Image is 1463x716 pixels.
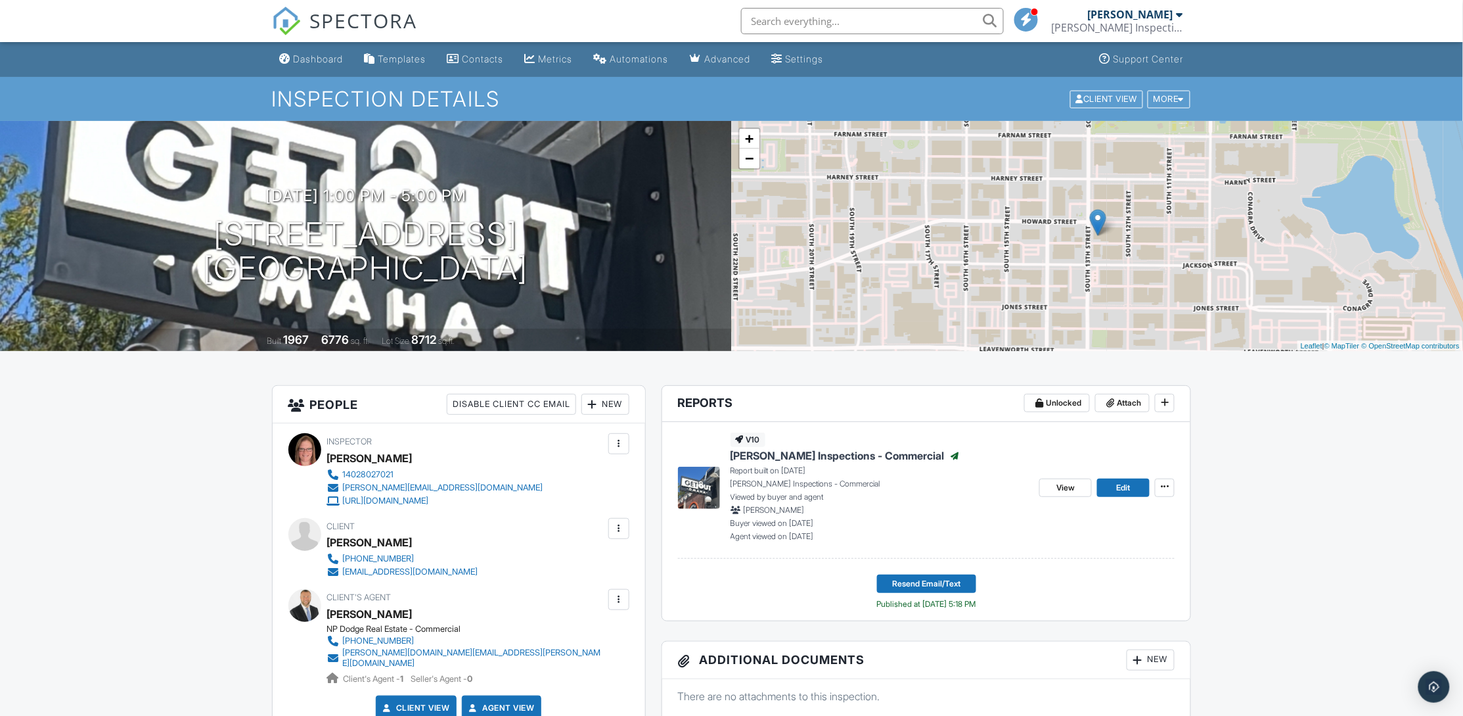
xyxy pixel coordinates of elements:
[466,702,534,715] a: Agent View
[327,481,543,494] a: [PERSON_NAME][EMAIL_ADDRESS][DOMAIN_NAME]
[344,674,406,684] span: Client's Agent -
[581,394,629,415] div: New
[1114,53,1184,64] div: Support Center
[662,642,1191,679] h3: Additional Documents
[1301,342,1322,350] a: Leaflet
[1127,650,1175,671] div: New
[327,604,413,624] a: [PERSON_NAME]
[1094,47,1189,72] a: Support Center
[327,624,616,634] div: NP Dodge Real Estate - Commercial
[741,8,1004,34] input: Search everything...
[275,47,349,72] a: Dashboard
[589,47,674,72] a: Automations (Basic)
[327,592,392,602] span: Client's Agent
[343,496,429,506] div: [URL][DOMAIN_NAME]
[411,674,473,684] span: Seller's Agent -
[265,187,466,204] h3: [DATE] 1:00 pm - 5:00 pm
[359,47,432,72] a: Templates
[343,554,415,564] div: [PHONE_NUMBER]
[1088,8,1173,21] div: [PERSON_NAME]
[1070,90,1143,108] div: Client View
[327,648,605,669] a: [PERSON_NAME][DOMAIN_NAME][EMAIL_ADDRESS][PERSON_NAME][DOMAIN_NAME]
[705,53,751,64] div: Advanced
[411,333,436,346] div: 8712
[321,333,349,346] div: 6776
[327,437,372,446] span: Inspector
[343,567,478,577] div: [EMAIL_ADDRESS][DOMAIN_NAME]
[327,448,413,468] div: [PERSON_NAME]
[468,674,473,684] strong: 0
[740,149,759,168] a: Zoom out
[685,47,756,72] a: Advanced
[438,336,455,346] span: sq.ft.
[401,674,404,684] strong: 1
[740,129,759,149] a: Zoom in
[343,636,415,646] div: [PHONE_NUMBER]
[382,336,409,346] span: Lot Size
[520,47,578,72] a: Metrics
[1324,342,1360,350] a: © MapTiler
[462,53,504,64] div: Contacts
[310,7,418,34] span: SPECTORA
[343,483,543,493] div: [PERSON_NAME][EMAIL_ADDRESS][DOMAIN_NAME]
[272,87,1192,110] h1: Inspection Details
[1069,93,1146,103] a: Client View
[327,521,355,531] span: Client
[327,552,478,565] a: [PHONE_NUMBER]
[294,53,344,64] div: Dashboard
[327,494,543,508] a: [URL][DOMAIN_NAME]
[272,7,301,36] img: The Best Home Inspection Software - Spectora
[380,702,450,715] a: Client View
[203,217,529,287] h1: [STREET_ADDRESS] [GEOGRAPHIC_DATA]
[610,53,669,64] div: Automations
[1297,341,1463,352] div: |
[267,336,281,346] span: Built
[327,468,543,481] a: 14028027021
[378,53,426,64] div: Templates
[327,533,413,552] div: [PERSON_NAME]
[343,469,394,480] div: 14028027021
[442,47,509,72] a: Contacts
[767,47,829,72] a: Settings
[539,53,573,64] div: Metrics
[283,333,309,346] div: 1967
[678,689,1175,704] p: There are no attachments to this inspection.
[1052,21,1183,34] div: Murray Inspection Services
[273,386,645,423] h3: People
[447,394,576,415] div: Disable Client CC Email
[272,18,418,45] a: SPECTORA
[1418,671,1450,703] div: Open Intercom Messenger
[1362,342,1460,350] a: © OpenStreetMap contributors
[1148,90,1190,108] div: More
[327,634,605,648] a: [PHONE_NUMBER]
[343,648,605,669] div: [PERSON_NAME][DOMAIN_NAME][EMAIL_ADDRESS][PERSON_NAME][DOMAIN_NAME]
[786,53,824,64] div: Settings
[327,565,478,579] a: [EMAIL_ADDRESS][DOMAIN_NAME]
[351,336,369,346] span: sq. ft.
